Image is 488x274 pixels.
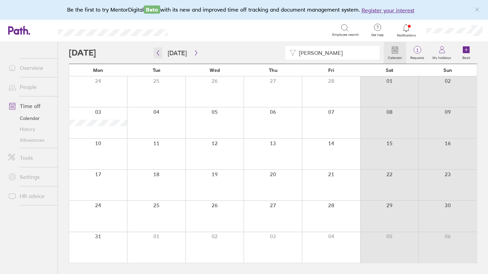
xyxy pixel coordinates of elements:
button: [DATE] [162,47,192,59]
a: People [3,80,58,94]
input: Filter by employee [296,46,376,59]
a: HR advice [3,189,58,203]
span: Thu [269,67,277,73]
span: Wed [210,67,220,73]
label: Book [458,54,474,60]
span: Sat [386,67,393,73]
div: Search [186,27,203,33]
a: Book [455,42,477,64]
a: 1Requests [406,42,428,64]
a: Allowances [3,135,58,146]
div: Be the first to try MentorDigital with its new and improved time off tracking and document manage... [67,5,421,14]
a: Overview [3,61,58,75]
span: Beta [144,5,160,14]
span: 1 [406,47,428,53]
span: Mon [93,67,103,73]
a: History [3,124,58,135]
span: Sun [443,67,452,73]
a: Notifications [395,23,417,37]
span: Employee search [332,33,359,37]
label: My holidays [428,54,455,60]
button: Register your interest [362,6,414,14]
a: Calendar [384,42,406,64]
span: Fri [328,67,334,73]
span: Get help [366,33,388,37]
span: Tue [153,67,161,73]
a: My holidays [428,42,455,64]
a: Time off [3,99,58,113]
a: Calendar [3,113,58,124]
a: Settings [3,170,58,184]
label: Calendar [384,54,406,60]
a: Tools [3,151,58,165]
label: Requests [406,54,428,60]
span: Notifications [395,33,417,37]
